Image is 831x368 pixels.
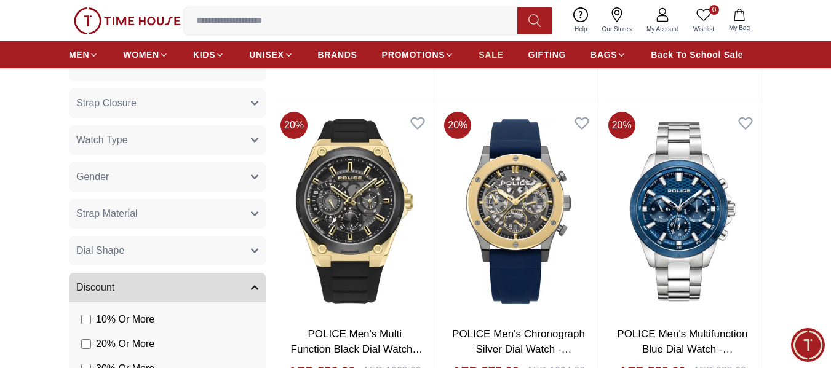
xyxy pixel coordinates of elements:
[81,315,91,324] input: 10% Or More
[276,107,434,316] img: POLICE Men's Multi Function Black Dial Watch - PEWJQ2203241
[603,107,761,316] img: POLICE Men's Multifunction Blue Dial Watch - PEWJK2204109
[74,7,181,34] img: ...
[69,125,266,155] button: Watch Type
[69,49,89,61] span: MEN
[96,337,154,351] span: 20 % Or More
[76,280,114,295] span: Discount
[597,25,637,34] span: Our Stores
[318,49,357,61] span: BRANDS
[608,112,635,139] span: 20 %
[123,49,159,61] span: WOMEN
[193,44,225,66] a: KIDS
[76,243,124,258] span: Dial Shape
[193,49,215,61] span: KIDS
[69,162,266,192] button: Gender
[444,112,471,139] span: 20 %
[528,49,566,61] span: GIFTING
[318,44,357,66] a: BRANDS
[280,112,308,139] span: 20 %
[76,206,138,221] span: Strap Material
[69,44,98,66] a: MEN
[76,96,137,111] span: Strap Closure
[69,88,266,118] button: Strap Closure
[76,133,128,147] span: Watch Type
[570,25,592,34] span: Help
[688,25,719,34] span: Wishlist
[528,44,566,66] a: GIFTING
[722,6,757,35] button: My Bag
[249,44,293,66] a: UNISEX
[590,49,617,61] span: BAGS
[590,44,626,66] a: BAGS
[567,5,595,36] a: Help
[69,236,266,265] button: Dial Shape
[81,339,91,349] input: 20% Or More
[479,49,503,61] span: SALE
[479,44,503,66] a: SALE
[724,23,755,33] span: My Bag
[382,49,445,61] span: PROMOTIONS
[791,328,825,362] div: Chat Widget
[595,5,639,36] a: Our Stores
[651,49,743,61] span: Back To School Sale
[69,273,266,302] button: Discount
[382,44,455,66] a: PROMOTIONS
[439,107,597,316] img: POLICE Men's Chronograph Silver Dial Watch - PEWJQ0006406
[123,44,169,66] a: WOMEN
[709,5,719,15] span: 0
[249,49,284,61] span: UNISEX
[642,25,683,34] span: My Account
[686,5,722,36] a: 0Wishlist
[76,170,109,184] span: Gender
[69,199,266,229] button: Strap Material
[96,312,154,327] span: 10 % Or More
[651,44,743,66] a: Back To School Sale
